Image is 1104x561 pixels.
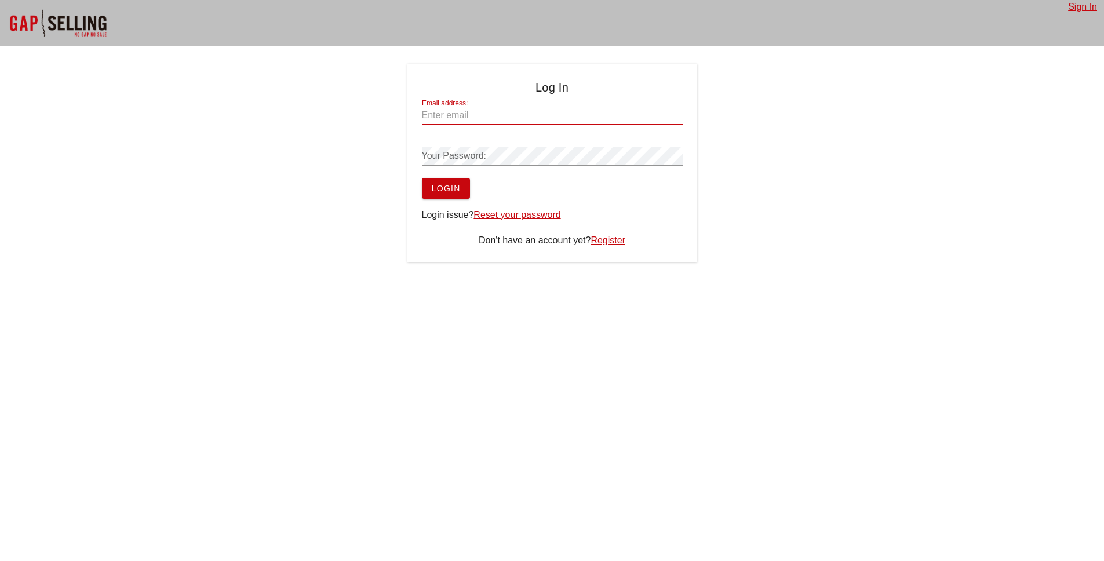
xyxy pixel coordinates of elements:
a: Reset your password [473,210,560,220]
h4: Log In [422,78,683,97]
div: Login issue? [422,208,683,222]
label: Email address: [422,99,468,108]
button: Login [422,178,470,199]
span: Login [431,184,461,193]
div: Don't have an account yet? [422,234,683,247]
input: Enter email [422,106,683,125]
a: Register [591,235,625,245]
a: Sign In [1068,2,1097,12]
